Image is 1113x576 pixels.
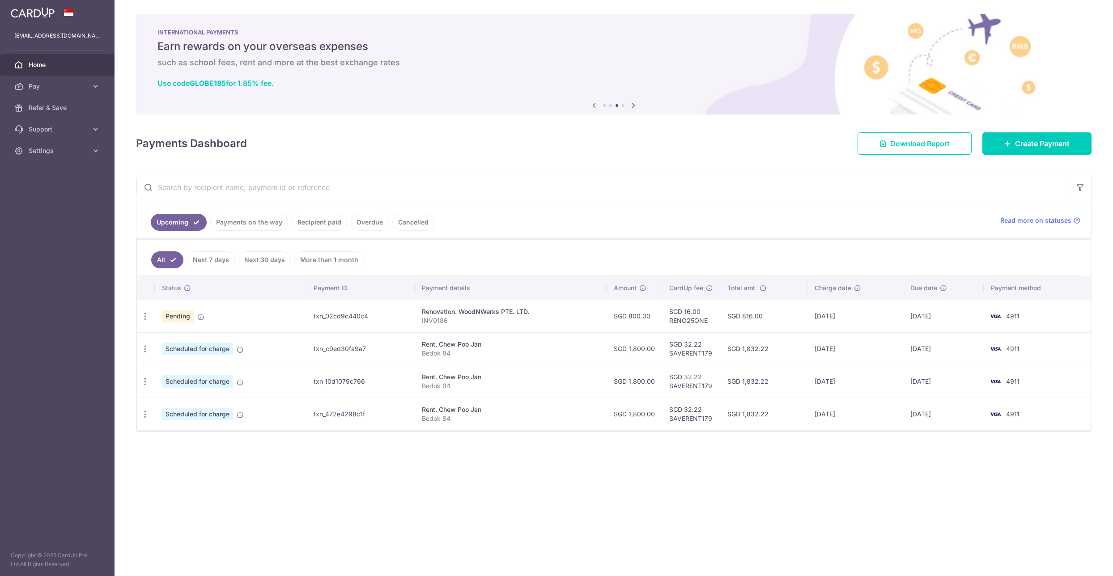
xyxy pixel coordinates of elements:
[422,381,599,390] p: Bedok 84
[607,332,662,365] td: SGD 1,800.00
[982,132,1092,155] a: Create Payment
[903,332,984,365] td: [DATE]
[1006,345,1020,352] span: 4911
[1006,377,1020,385] span: 4911
[162,408,233,420] span: Scheduled for charge
[1006,410,1020,418] span: 4911
[190,79,226,88] b: GLOBE185
[422,316,599,325] p: INV0186
[720,332,807,365] td: SGD 1,832.22
[29,146,88,155] span: Settings
[607,365,662,398] td: SGD 1,800.00
[157,39,1070,54] h5: Earn rewards on your overseas expenses
[662,300,720,332] td: SGD 16.00 RENO25ONE
[162,375,233,388] span: Scheduled for charge
[807,365,903,398] td: [DATE]
[14,31,100,40] p: [EMAIL_ADDRESS][DOMAIN_NAME]
[157,79,274,88] a: Use codeGLOBE185for 1.85% fee.
[162,284,181,292] span: Status
[162,343,233,355] span: Scheduled for charge
[294,251,364,268] a: More than 1 month
[29,60,88,69] span: Home
[662,398,720,430] td: SGD 32.22 SAVERENT179
[807,300,903,332] td: [DATE]
[858,132,972,155] a: Download Report
[306,276,415,300] th: Payment ID
[807,332,903,365] td: [DATE]
[151,214,207,231] a: Upcoming
[162,310,194,322] span: Pending
[662,365,720,398] td: SGD 32.22 SAVERENT179
[351,214,389,231] a: Overdue
[136,173,1070,202] input: Search by recipient name, payment id or reference
[1015,138,1070,149] span: Create Payment
[422,340,599,349] div: Rent. Chew Poo Jan
[151,251,183,268] a: All
[720,300,807,332] td: SGD 816.00
[662,332,720,365] td: SGD 32.22 SAVERENT179
[986,376,1004,387] img: Bank Card
[910,284,937,292] span: Due date
[157,29,1070,36] p: INTERNATIONAL PAYMENTS
[422,414,599,423] p: Bedok 84
[607,300,662,332] td: SGD 800.00
[815,284,851,292] span: Charge date
[157,57,1070,68] h6: such as school fees, rent and more at the best exchange rates
[614,284,637,292] span: Amount
[306,332,415,365] td: txn_c0ed30fa9a7
[607,398,662,430] td: SGD 1,800.00
[415,276,606,300] th: Payment details
[422,373,599,381] div: Rent. Chew Poo Jan
[1006,312,1020,320] span: 4911
[727,284,757,292] span: Total amt.
[11,7,55,18] img: CardUp
[29,125,88,134] span: Support
[422,405,599,414] div: Rent. Chew Poo Jan
[238,251,291,268] a: Next 30 days
[210,214,288,231] a: Payments on the way
[1000,216,1080,225] a: Read more on statuses
[1000,216,1071,225] span: Read more on statuses
[984,276,1091,300] th: Payment method
[187,251,235,268] a: Next 7 days
[986,343,1004,354] img: Bank Card
[292,214,347,231] a: Recipient paid
[720,365,807,398] td: SGD 1,832.22
[807,398,903,430] td: [DATE]
[29,82,88,91] span: Pay
[890,138,950,149] span: Download Report
[422,307,599,316] div: Renovation. WoodNWerks PTE. LTD.
[392,214,434,231] a: Cancelled
[903,300,984,332] td: [DATE]
[306,365,415,398] td: txn_10d1079c766
[903,398,984,430] td: [DATE]
[986,311,1004,322] img: Bank Card
[136,136,247,152] h4: Payments Dashboard
[29,103,88,112] span: Refer & Save
[1055,549,1104,572] iframe: Opens a widget where you can find more information
[306,300,415,332] td: txn_02cd9c440c4
[306,398,415,430] td: txn_472e4298c1f
[903,365,984,398] td: [DATE]
[986,409,1004,419] img: Bank Card
[136,14,1092,114] img: International Payment Banner
[669,284,703,292] span: CardUp fee
[720,398,807,430] td: SGD 1,832.22
[422,349,599,358] p: Bedok 84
